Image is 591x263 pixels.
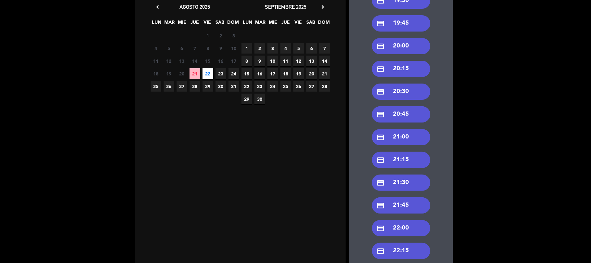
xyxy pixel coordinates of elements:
[319,68,330,79] span: 21
[377,179,385,187] i: credit_card
[177,43,187,54] span: 6
[377,65,385,73] i: credit_card
[265,4,306,10] span: septiembre 2025
[241,94,252,104] span: 29
[280,56,291,66] span: 11
[203,81,213,92] span: 29
[228,30,239,41] span: 3
[151,81,161,92] span: 25
[215,68,226,79] span: 23
[177,56,187,66] span: 13
[177,68,187,79] span: 20
[254,81,265,92] span: 23
[241,81,252,92] span: 22
[164,56,174,66] span: 12
[377,88,385,96] i: credit_card
[319,43,330,54] span: 7
[151,43,161,54] span: 4
[164,68,174,79] span: 19
[164,81,174,92] span: 26
[228,68,239,79] span: 24
[372,84,430,100] div: 20:30
[215,81,226,92] span: 30
[377,202,385,210] i: credit_card
[254,56,265,66] span: 9
[372,175,430,191] div: 21:30
[267,81,278,92] span: 24
[190,56,200,66] span: 14
[372,243,430,259] div: 22:15
[377,247,385,255] i: credit_card
[151,68,161,79] span: 18
[267,68,278,79] span: 17
[228,19,238,29] span: DOM
[377,42,385,50] i: credit_card
[190,19,200,29] span: JUE
[215,19,226,29] span: SAB
[203,30,213,41] span: 1
[177,19,188,29] span: MIE
[179,4,210,10] span: agosto 2025
[319,56,330,66] span: 14
[372,106,430,123] div: 20:45
[377,133,385,141] i: credit_card
[377,20,385,28] i: credit_card
[190,68,200,79] span: 21
[177,81,187,92] span: 27
[242,19,253,29] span: LUN
[255,19,266,29] span: MAR
[306,81,317,92] span: 27
[293,68,304,79] span: 19
[254,94,265,104] span: 30
[254,43,265,54] span: 2
[267,43,278,54] span: 3
[377,224,385,232] i: credit_card
[190,81,200,92] span: 28
[318,19,329,29] span: DOM
[202,19,213,29] span: VIE
[152,19,162,29] span: LUN
[372,152,430,168] div: 21:15
[293,56,304,66] span: 12
[372,129,430,145] div: 21:00
[293,81,304,92] span: 26
[268,19,278,29] span: MIE
[241,56,252,66] span: 8
[372,220,430,236] div: 22:00
[306,56,317,66] span: 13
[228,81,239,92] span: 31
[280,19,291,29] span: JUE
[164,19,175,29] span: MAR
[306,68,317,79] span: 20
[306,43,317,54] span: 6
[293,19,304,29] span: VIE
[215,43,226,54] span: 9
[377,156,385,164] i: credit_card
[372,61,430,77] div: 20:15
[190,43,200,54] span: 7
[241,43,252,54] span: 1
[228,43,239,54] span: 10
[215,30,226,41] span: 2
[293,43,304,54] span: 5
[164,43,174,54] span: 5
[203,68,213,79] span: 22
[203,43,213,54] span: 8
[151,56,161,66] span: 11
[319,81,330,92] span: 28
[306,19,316,29] span: SAB
[203,56,213,66] span: 15
[267,56,278,66] span: 10
[241,68,252,79] span: 15
[228,56,239,66] span: 17
[254,68,265,79] span: 16
[215,56,226,66] span: 16
[280,43,291,54] span: 4
[377,111,385,119] i: credit_card
[372,15,430,32] div: 19:45
[372,38,430,54] div: 20:00
[372,197,430,214] div: 21:45
[280,68,291,79] span: 18
[319,4,326,10] i: chevron_right
[154,4,161,10] i: chevron_left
